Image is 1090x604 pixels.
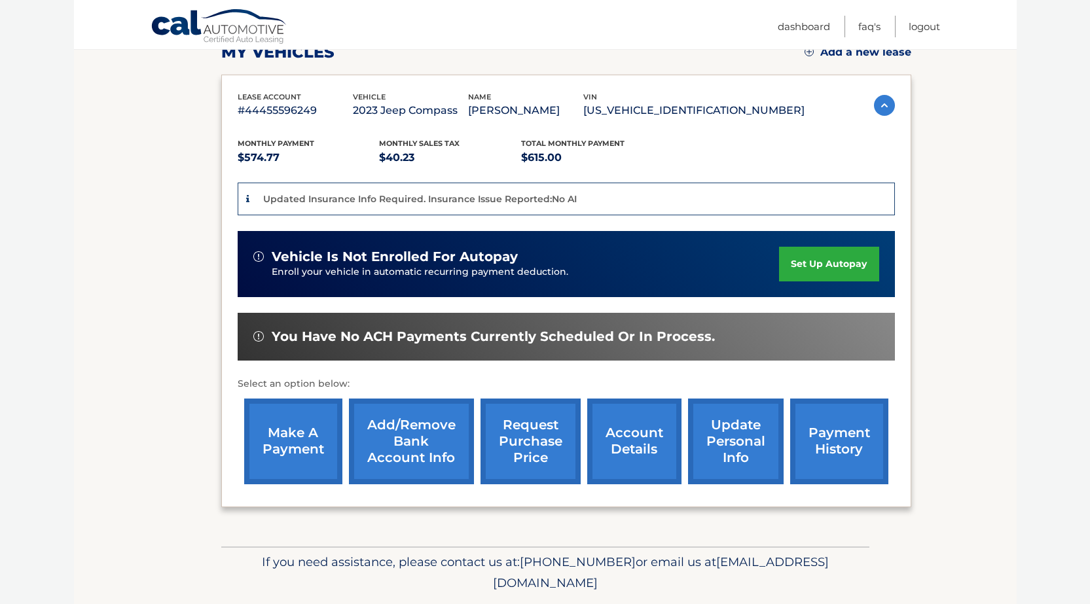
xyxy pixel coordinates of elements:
a: Logout [909,16,940,37]
p: If you need assistance, please contact us at: or email us at [230,552,861,594]
span: [PHONE_NUMBER] [520,554,636,569]
p: Enroll your vehicle in automatic recurring payment deduction. [272,265,780,279]
a: set up autopay [779,247,879,281]
p: [PERSON_NAME] [468,101,583,120]
span: Total Monthly Payment [521,139,625,148]
p: Select an option below: [238,376,895,392]
a: request purchase price [481,399,581,484]
a: update personal info [688,399,784,484]
a: FAQ's [858,16,881,37]
a: payment history [790,399,888,484]
p: $574.77 [238,149,380,167]
a: Add/Remove bank account info [349,399,474,484]
span: lease account [238,92,301,101]
a: make a payment [244,399,342,484]
a: Add a new lease [805,46,911,59]
span: vehicle [353,92,386,101]
a: Dashboard [778,16,830,37]
a: account details [587,399,681,484]
img: add.svg [805,47,814,56]
span: vehicle is not enrolled for autopay [272,249,518,265]
img: alert-white.svg [253,331,264,342]
p: [US_VEHICLE_IDENTIFICATION_NUMBER] [583,101,805,120]
h2: my vehicles [221,43,335,62]
p: $615.00 [521,149,663,167]
a: Cal Automotive [151,9,288,46]
img: accordion-active.svg [874,95,895,116]
span: vin [583,92,597,101]
p: $40.23 [379,149,521,167]
p: 2023 Jeep Compass [353,101,468,120]
span: Monthly sales Tax [379,139,460,148]
p: #44455596249 [238,101,353,120]
span: Monthly Payment [238,139,314,148]
span: You have no ACH payments currently scheduled or in process. [272,329,715,345]
img: alert-white.svg [253,251,264,262]
span: name [468,92,491,101]
p: Updated Insurance Info Required. Insurance Issue Reported:No AI [263,193,577,205]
